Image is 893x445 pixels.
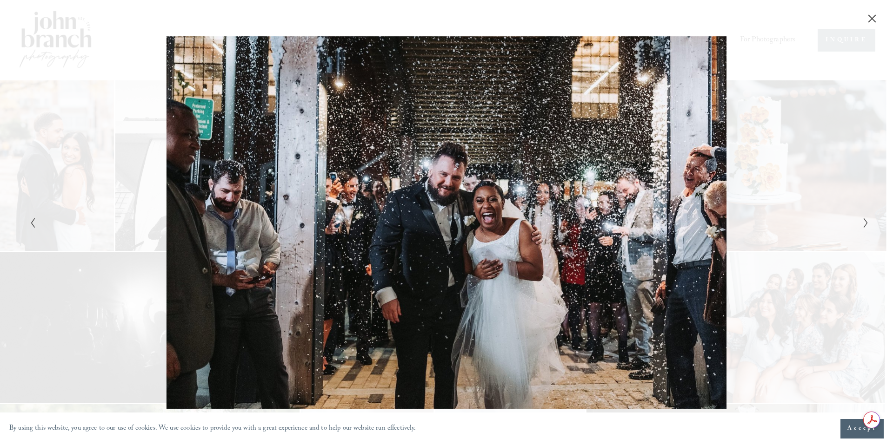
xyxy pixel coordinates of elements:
button: Accept [840,419,884,438]
button: Close [865,13,880,24]
p: By using this website, you agree to our use of cookies. We use cookies to provide you with a grea... [9,422,416,436]
button: Next Slide [860,217,866,228]
span: Accept [847,424,877,433]
button: Previous Slide [27,217,33,228]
